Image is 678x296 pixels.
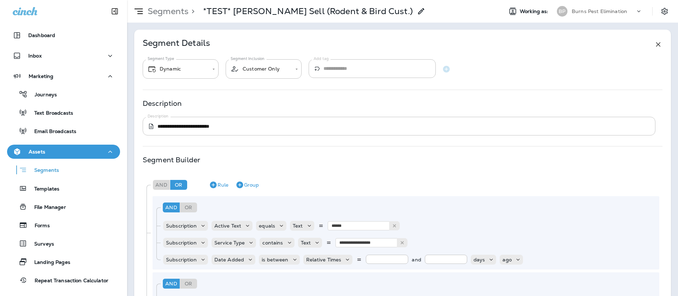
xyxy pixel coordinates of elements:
p: Inbox [28,53,42,59]
p: Burns Pest Elimination [572,8,627,14]
div: *TEST* Kynan Cross Sell (Rodent & Bird Cust.) [203,6,413,17]
button: Dashboard [7,28,120,42]
p: and [412,255,421,265]
p: > [189,6,195,17]
div: Customer Only [231,65,290,73]
button: Assets [7,145,120,159]
div: Or [180,203,197,212]
p: Surveys [27,241,54,248]
p: equals [259,223,275,229]
p: Segments [27,167,59,174]
p: Journeys [28,92,57,98]
label: Segment Type [148,56,174,61]
p: Segment Details [143,40,210,49]
label: Description [148,114,168,119]
div: And [153,180,170,190]
div: And [163,279,180,289]
p: days [474,257,485,262]
button: Landing Pages [7,254,120,269]
button: Repeat Transaction Calculator [7,273,120,288]
button: Marketing [7,69,120,83]
p: Text Broadcasts [27,110,73,117]
p: Marketing [29,73,53,79]
button: Group [233,179,262,191]
p: Relative Times [306,257,341,262]
p: Segment Builder [143,157,200,163]
p: File Manager [27,204,66,211]
button: Forms [7,218,120,232]
label: Segment Inclusion [231,56,264,61]
p: Forms [28,223,50,229]
p: Text [293,223,303,229]
button: Inbox [7,49,120,63]
p: Text [301,240,311,246]
p: Date Added [214,257,244,262]
button: Text Broadcasts [7,105,120,120]
p: ago [502,257,511,262]
p: Templates [27,186,59,193]
div: BP [557,6,567,17]
p: *TEST* [PERSON_NAME] Sell (Rodent & Bird Cust.) [203,6,413,17]
p: Landing Pages [27,259,70,266]
p: Service Type [214,240,245,246]
p: Dashboard [28,32,55,38]
p: Subscription [166,223,197,229]
button: Journeys [7,87,120,102]
p: Subscription [166,240,197,246]
button: Email Broadcasts [7,123,120,138]
div: Or [180,279,197,289]
p: is between [262,257,288,262]
div: And [163,203,180,212]
p: Active Text [214,223,242,229]
p: Email Broadcasts [27,128,76,135]
p: contains [262,240,283,246]
p: Segments [145,6,189,17]
button: File Manager [7,199,120,214]
button: Collapse Sidebar [105,4,125,18]
button: Segments [7,162,120,177]
button: Settings [658,5,671,18]
button: Surveys [7,236,120,251]
label: Add tag [314,56,329,61]
div: Or [170,180,187,190]
span: Working as: [520,8,550,14]
button: Rule [206,179,231,191]
p: Repeat Transaction Calculator [28,278,108,284]
p: Subscription [166,257,197,262]
div: Dynamic [148,65,207,73]
p: Description [143,101,182,106]
button: Templates [7,181,120,196]
p: Assets [29,149,45,155]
